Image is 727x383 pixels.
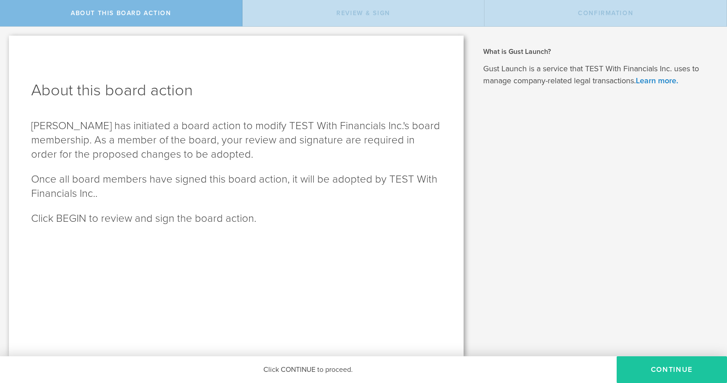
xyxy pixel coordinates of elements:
[483,47,714,57] h2: What is Gust Launch?
[617,356,727,383] button: Continue
[31,80,441,101] h1: About this board action
[578,9,633,17] span: Confirmation
[483,63,714,87] p: Gust Launch is a service that TEST With Financials Inc. uses to manage company-related legal tran...
[31,212,441,226] p: Click BEGIN to review and sign the board action.
[683,314,727,356] iframe: Chat Widget
[636,76,678,86] a: Learn more.
[31,172,441,201] p: Once all board members have signed this board action, it will be adopted by TEST With Financials ...
[336,9,390,17] span: Review & Sign
[71,9,171,17] span: About this Board Action
[31,119,441,162] p: [PERSON_NAME] has initiated a board action to modify TEST With Financials Inc.'s board membership...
